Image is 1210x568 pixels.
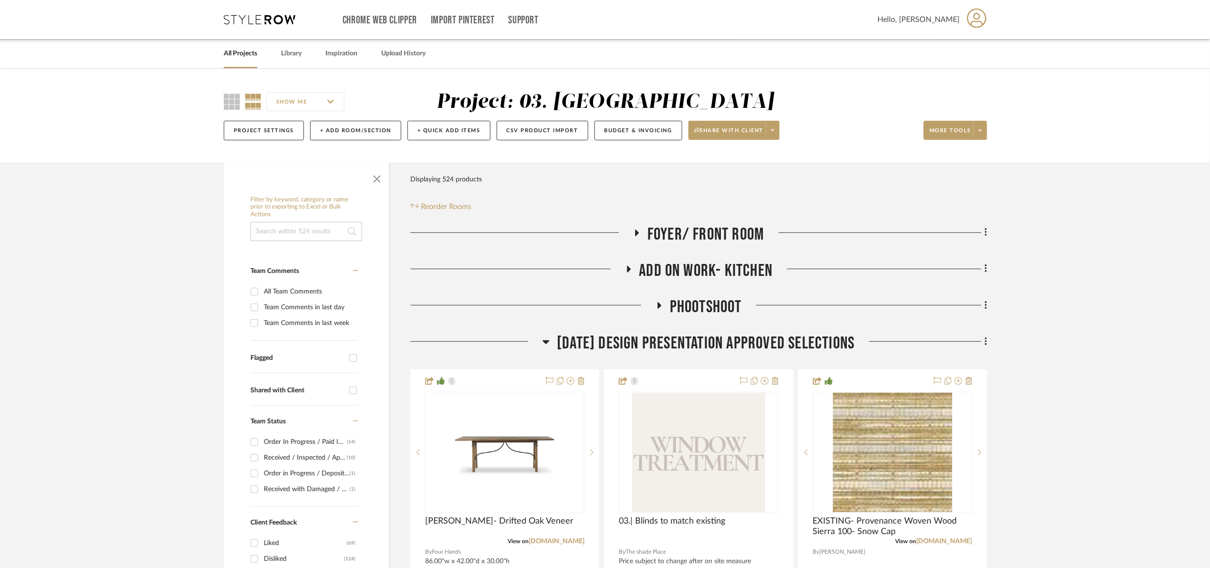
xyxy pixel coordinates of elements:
img: Frank- Drifted Oak Veneer [445,393,564,512]
div: (1) [350,466,355,481]
a: [DOMAIN_NAME] [917,538,972,545]
span: Share with client [694,127,764,141]
span: [DATE] Design Presentation Approved selections [557,333,855,354]
span: View on [896,538,917,544]
input: Search within 524 results [250,222,362,241]
button: Budget & Invoicing [595,121,682,140]
img: 03.| Blinds to match existing [632,393,765,512]
span: Client Feedback [250,519,297,526]
div: Order in Progress / Deposit Paid / Balance due [264,466,350,481]
span: EXISTING- Provenance Woven Wood Sierra 100- Snow Cap [813,516,972,537]
span: [PERSON_NAME]- Drifted Oak Veneer [425,516,574,526]
button: Reorder Rooms [410,201,472,212]
h6: Filter by keyword, category or name prior to exporting to Excel or Bulk Actions [250,196,362,219]
div: (1) [350,482,355,497]
button: + Quick Add Items [407,121,490,140]
a: Chrome Web Clipper [343,16,417,24]
a: Import Pinterest [431,16,495,24]
button: CSV Product Import [497,121,588,140]
div: Flagged [250,354,344,362]
span: Foyer/ Front Room [647,224,764,245]
span: More tools [929,127,971,141]
span: View on [508,538,529,544]
div: Received with Damaged / Replacement Ordered [264,482,350,497]
button: + Add Room/Section [310,121,401,140]
span: Reorder Rooms [421,201,472,212]
div: Displaying 524 products [410,170,482,189]
span: Four Hands [432,547,461,557]
span: Phootshoot [670,297,742,317]
div: Shared with Client [250,387,344,395]
span: Hello, [PERSON_NAME] [878,14,960,25]
a: Support [509,16,539,24]
button: Share with client [688,121,780,140]
span: 03.| Blinds to match existing [619,516,725,526]
a: Inspiration [325,47,357,60]
button: More tools [924,121,987,140]
div: Liked [264,536,347,551]
div: (124) [344,551,355,567]
a: [DOMAIN_NAME] [529,538,584,545]
div: Team Comments in last week [264,316,355,331]
div: Received / Inspected / Approved [264,450,347,465]
span: The shade Place [626,547,666,557]
img: EXISTING- Provenance Woven Wood Sierra 100- Snow Cap [833,393,952,512]
button: Project Settings [224,121,304,140]
div: Project: 03. [GEOGRAPHIC_DATA] [437,92,774,112]
div: (14) [347,434,355,450]
div: (69) [347,536,355,551]
a: All Projects [224,47,257,60]
span: [PERSON_NAME] [820,547,866,557]
span: By [813,547,820,557]
button: Close [367,168,386,187]
span: Team Status [250,418,286,425]
span: Add on work- kitchen [639,261,773,281]
div: Order In Progress / Paid In Full w/ Freight, No Balance due [264,434,347,450]
a: Library [281,47,302,60]
div: Disliked [264,551,344,567]
a: Upload History [381,47,426,60]
div: Team Comments in last day [264,300,355,315]
span: Team Comments [250,268,299,274]
span: By [425,547,432,557]
div: (10) [347,450,355,465]
span: By [619,547,626,557]
div: All Team Comments [264,284,355,299]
